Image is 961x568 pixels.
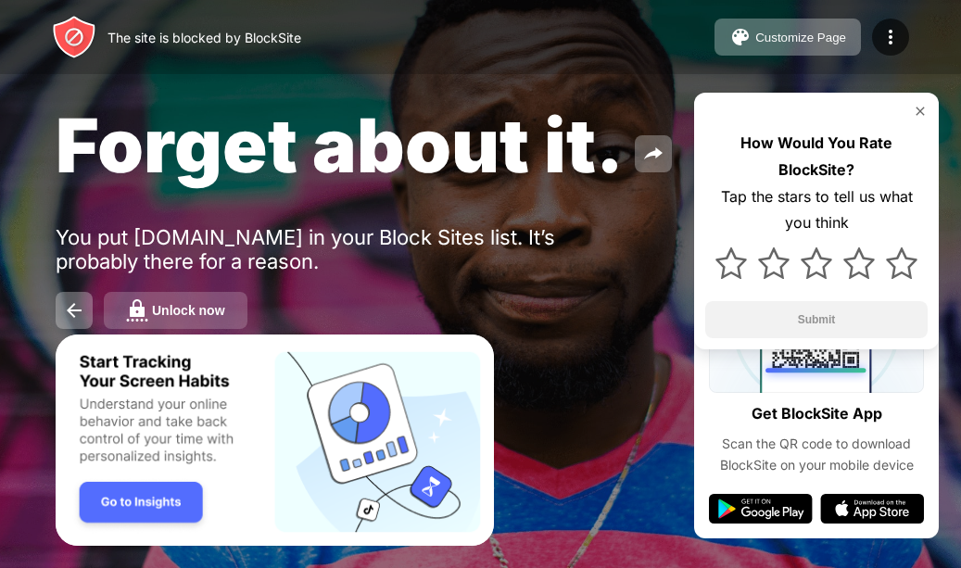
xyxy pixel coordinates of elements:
[843,247,875,279] img: star.svg
[107,30,301,45] div: The site is blocked by BlockSite
[705,183,928,237] div: Tap the stars to tell us what you think
[886,247,917,279] img: star.svg
[56,334,494,547] iframe: Banner
[152,303,225,318] div: Unlock now
[642,143,664,165] img: share.svg
[705,130,928,183] div: How Would You Rate BlockSite?
[715,247,747,279] img: star.svg
[729,26,752,48] img: pallet.svg
[705,301,928,338] button: Submit
[801,247,832,279] img: star.svg
[879,26,902,48] img: menu-icon.svg
[913,104,928,119] img: rate-us-close.svg
[126,299,148,322] img: password.svg
[758,247,790,279] img: star.svg
[820,494,924,524] img: app-store.svg
[714,19,861,56] button: Customize Page
[56,100,624,190] span: Forget about it.
[709,434,924,475] div: Scan the QR code to download BlockSite on your mobile device
[52,15,96,59] img: header-logo.svg
[709,494,813,524] img: google-play.svg
[56,225,628,273] div: You put [DOMAIN_NAME] in your Block Sites list. It’s probably there for a reason.
[63,299,85,322] img: back.svg
[755,31,846,44] div: Customize Page
[104,292,247,329] button: Unlock now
